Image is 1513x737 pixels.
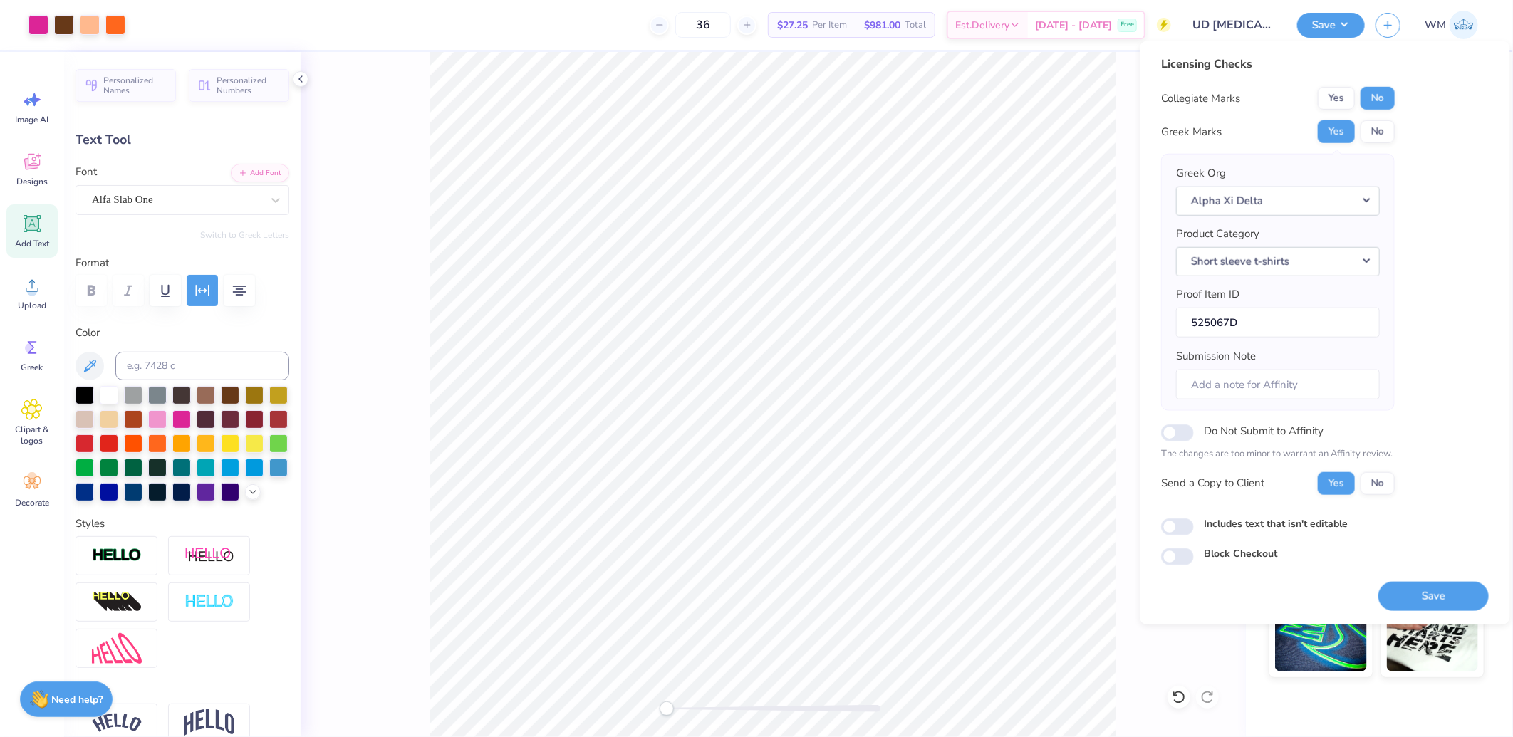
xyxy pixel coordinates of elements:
[231,164,289,182] button: Add Font
[1297,13,1365,38] button: Save
[1387,600,1479,671] img: Water based Ink
[1418,11,1485,39] a: WM
[1425,17,1446,33] span: WM
[92,591,142,614] img: 3D Illusion
[905,18,926,33] span: Total
[200,229,289,241] button: Switch to Greek Letters
[16,114,49,125] span: Image AI
[660,701,674,716] div: Accessibility label
[1204,516,1348,530] label: Includes text that isn't editable
[1275,600,1367,671] img: Glow in the Dark Ink
[52,693,103,706] strong: Need help?
[76,325,289,341] label: Color
[18,300,46,311] span: Upload
[76,516,105,532] label: Styles
[864,18,900,33] span: $981.00
[1161,56,1395,73] div: Licensing Checks
[1176,246,1380,276] button: Short sleeve t-shirts
[1318,120,1355,143] button: Yes
[115,352,289,380] input: e.g. 7428 c
[1176,286,1239,303] label: Proof Item ID
[812,18,847,33] span: Per Item
[76,164,97,180] label: Font
[1182,11,1286,39] input: Untitled Design
[1318,471,1355,494] button: Yes
[21,362,43,373] span: Greek
[15,497,49,508] span: Decorate
[1161,90,1240,107] div: Collegiate Marks
[1361,120,1395,143] button: No
[1161,447,1395,461] p: The changes are too minor to warrant an Affinity review.
[189,69,289,102] button: Personalized Numbers
[103,75,167,95] span: Personalized Names
[76,130,289,150] div: Text Tool
[1204,422,1324,440] label: Do Not Submit to Affinity
[1176,226,1259,242] label: Product Category
[955,18,1009,33] span: Est. Delivery
[1176,369,1380,399] input: Add a note for Affinity
[184,594,234,610] img: Negative Space
[184,547,234,565] img: Shadow
[15,238,49,249] span: Add Text
[1161,124,1222,140] div: Greek Marks
[92,633,142,664] img: Free Distort
[9,424,56,446] span: Clipart & logos
[184,709,234,736] img: Arch
[92,548,142,564] img: Stroke
[1361,471,1395,494] button: No
[92,714,142,733] img: Arc
[1361,87,1395,110] button: No
[1204,546,1277,561] label: Block Checkout
[76,255,289,271] label: Format
[777,18,808,33] span: $27.25
[16,176,48,187] span: Designs
[76,69,176,102] button: Personalized Names
[1318,87,1355,110] button: Yes
[1121,20,1134,30] span: Free
[1176,348,1256,365] label: Submission Note
[1161,475,1264,491] div: Send a Copy to Client
[675,12,731,38] input: – –
[1378,581,1489,610] button: Save
[1450,11,1478,39] img: Wilfredo Manabat
[1176,165,1226,182] label: Greek Org
[1035,18,1112,33] span: [DATE] - [DATE]
[1176,186,1380,215] button: Alpha Xi Delta
[217,75,281,95] span: Personalized Numbers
